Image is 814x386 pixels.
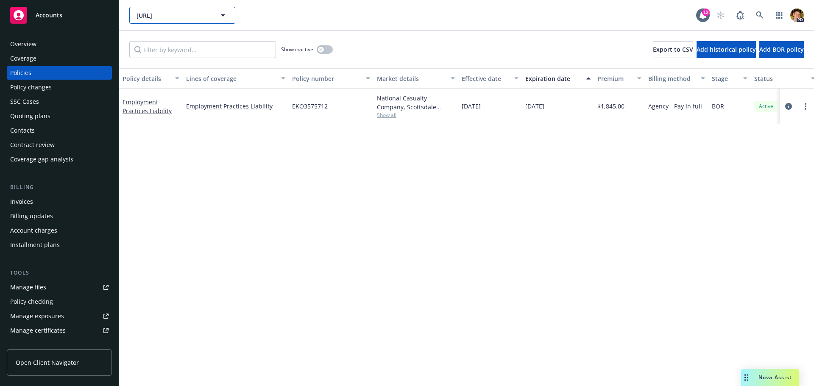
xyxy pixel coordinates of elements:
[10,52,36,65] div: Coverage
[462,74,509,83] div: Effective date
[7,183,112,192] div: Billing
[7,309,112,323] a: Manage exposures
[16,358,79,367] span: Open Client Navigator
[292,74,361,83] div: Policy number
[10,124,35,137] div: Contacts
[10,66,31,80] div: Policies
[758,374,792,381] span: Nova Assist
[123,74,170,83] div: Policy details
[597,74,632,83] div: Premium
[186,102,285,111] a: Employment Practices Liability
[123,98,172,115] a: Employment Practices Liability
[7,324,112,337] a: Manage certificates
[7,280,112,294] a: Manage files
[10,209,53,223] div: Billing updates
[186,74,276,83] div: Lines of coverage
[648,74,696,83] div: Billing method
[10,109,50,123] div: Quoting plans
[759,41,804,58] button: Add BOR policy
[7,209,112,223] a: Billing updates
[7,3,112,27] a: Accounts
[7,124,112,137] a: Contacts
[10,309,64,323] div: Manage exposures
[377,74,446,83] div: Market details
[702,8,710,16] div: 12
[758,103,775,110] span: Active
[759,45,804,53] span: Add BOR policy
[712,102,724,111] span: BOR
[7,81,112,94] a: Policy changes
[10,95,39,108] div: SSC Cases
[525,102,544,111] span: [DATE]
[594,68,645,89] button: Premium
[653,45,693,53] span: Export to CSV
[7,52,112,65] a: Coverage
[648,102,702,111] span: Agency - Pay in full
[377,94,455,111] div: National Casualty Company, Scottsdale Insurance Company (Nationwide)
[741,369,799,386] button: Nova Assist
[289,68,374,89] button: Policy number
[7,195,112,208] a: Invoices
[10,37,36,51] div: Overview
[783,101,794,111] a: circleInformation
[183,68,289,89] button: Lines of coverage
[645,68,708,89] button: Billing method
[741,369,752,386] div: Drag to move
[7,66,112,80] a: Policies
[374,68,458,89] button: Market details
[7,153,112,166] a: Coverage gap analysis
[697,45,756,53] span: Add historical policy
[458,68,522,89] button: Effective date
[697,41,756,58] button: Add historical policy
[129,7,235,24] button: [URL]
[10,280,46,294] div: Manage files
[137,11,210,20] span: [URL]
[754,74,806,83] div: Status
[7,224,112,237] a: Account charges
[790,8,804,22] img: photo
[129,41,276,58] input: Filter by keyword...
[597,102,624,111] span: $1,845.00
[751,7,768,24] a: Search
[119,68,183,89] button: Policy details
[10,295,53,308] div: Policy checking
[377,111,455,119] span: Show all
[7,37,112,51] a: Overview
[10,324,66,337] div: Manage certificates
[292,102,328,111] span: EKO3575712
[10,195,33,208] div: Invoices
[7,95,112,108] a: SSC Cases
[7,338,112,352] a: Manage BORs
[10,224,57,237] div: Account charges
[281,46,313,53] span: Show inactive
[10,138,55,152] div: Contract review
[708,68,751,89] button: Stage
[7,269,112,277] div: Tools
[732,7,749,24] a: Report a Bug
[7,138,112,152] a: Contract review
[771,7,788,24] a: Switch app
[525,74,581,83] div: Expiration date
[10,338,50,352] div: Manage BORs
[7,109,112,123] a: Quoting plans
[10,238,60,252] div: Installment plans
[10,153,73,166] div: Coverage gap analysis
[10,81,52,94] div: Policy changes
[462,102,481,111] span: [DATE]
[800,101,811,111] a: more
[36,12,62,19] span: Accounts
[712,74,738,83] div: Stage
[653,41,693,58] button: Export to CSV
[712,7,729,24] a: Start snowing
[522,68,594,89] button: Expiration date
[7,295,112,308] a: Policy checking
[7,238,112,252] a: Installment plans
